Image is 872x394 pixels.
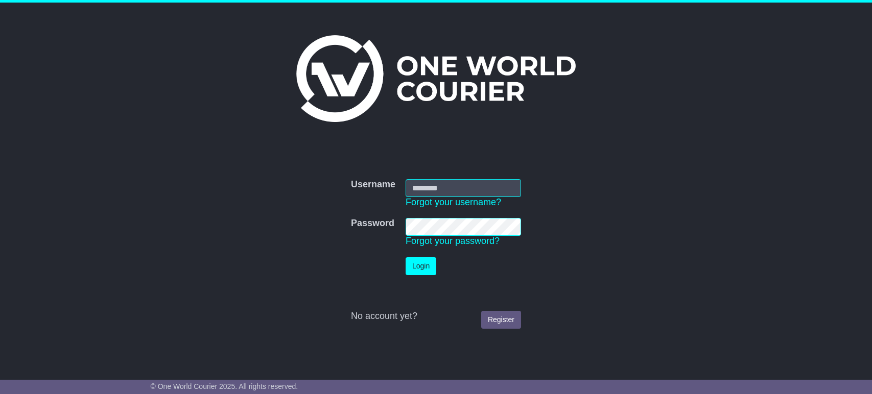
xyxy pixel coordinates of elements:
[481,311,521,329] a: Register
[406,257,436,275] button: Login
[351,311,521,322] div: No account yet?
[351,218,394,229] label: Password
[151,382,298,390] span: © One World Courier 2025. All rights reserved.
[296,35,575,122] img: One World
[351,179,395,190] label: Username
[406,236,500,246] a: Forgot your password?
[406,197,501,207] a: Forgot your username?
